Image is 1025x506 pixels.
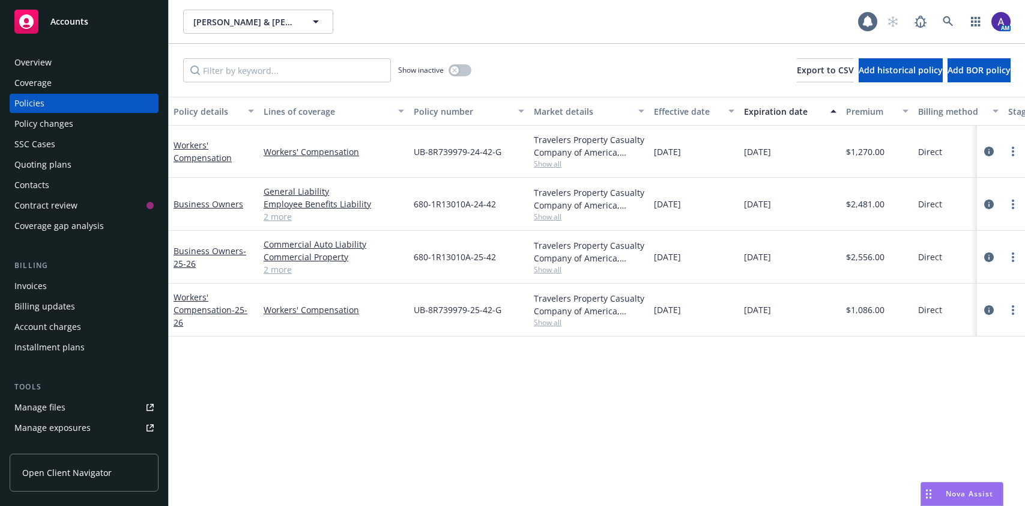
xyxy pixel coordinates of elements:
div: Manage exposures [14,418,91,437]
span: Nova Assist [946,489,993,499]
div: Invoices [14,276,47,296]
div: Travelers Property Casualty Company of America, Travelers Insurance [534,292,644,317]
div: Effective date [654,105,721,118]
a: more [1006,197,1020,212]
button: Billing method [913,97,1003,126]
a: circleInformation [982,250,996,264]
span: - 25-26 [174,245,246,269]
a: more [1006,144,1020,159]
a: Workers' Compensation [264,303,404,316]
div: Travelers Property Casualty Company of America, Travelers Insurance [534,239,644,264]
span: [DATE] [654,303,681,316]
span: [DATE] [744,145,771,158]
span: Show all [534,159,644,169]
a: Employee Benefits Liability [264,198,404,210]
span: Accounts [50,17,88,26]
span: Direct [918,198,942,210]
span: 680-1R13010A-25-42 [414,251,496,263]
div: Billing method [918,105,985,118]
div: Manage certificates [14,439,93,458]
button: Add historical policy [859,58,943,82]
a: Contract review [10,196,159,215]
span: $1,270.00 [846,145,884,158]
div: Billing [10,260,159,272]
div: Tools [10,381,159,393]
div: Travelers Property Casualty Company of America, Travelers Insurance [534,133,644,159]
div: SSC Cases [14,135,55,154]
a: Switch app [964,10,988,34]
button: Export to CSV [797,58,854,82]
button: Nova Assist [921,482,1003,506]
a: Policies [10,94,159,113]
button: Premium [841,97,913,126]
button: Policy number [409,97,529,126]
div: Travelers Property Casualty Company of America, Travelers Insurance [534,186,644,212]
div: Coverage gap analysis [14,216,104,236]
div: Premium [846,105,895,118]
button: [PERSON_NAME] & [PERSON_NAME], LLP [183,10,333,34]
a: Manage files [10,398,159,417]
a: Installment plans [10,338,159,357]
span: [DATE] [654,251,681,263]
a: Account charges [10,317,159,337]
span: Manage exposures [10,418,159,437]
span: Show inactive [398,65,444,75]
a: Start snowing [881,10,905,34]
div: Lines of coverage [264,105,391,118]
button: Effective date [649,97,739,126]
div: Policy changes [14,114,73,133]
a: circleInformation [982,197,996,212]
span: Show all [534,264,644,275]
span: [DATE] [744,251,771,263]
a: Contacts [10,175,159,195]
span: $2,481.00 [846,198,884,210]
span: [DATE] [744,198,771,210]
span: UB-8R739979-24-42-G [414,145,501,158]
span: Direct [918,145,942,158]
div: Market details [534,105,631,118]
button: Expiration date [739,97,841,126]
a: SSC Cases [10,135,159,154]
a: Report a Bug [909,10,933,34]
button: Add BOR policy [948,58,1011,82]
span: Direct [918,251,942,263]
div: Policy details [174,105,241,118]
span: [DATE] [744,303,771,316]
span: UB-8R739979-25-42-G [414,303,501,316]
div: Quoting plans [14,155,71,174]
div: Overview [14,53,52,72]
div: Policy number [414,105,511,118]
a: Workers' Compensation [174,139,232,163]
a: Coverage [10,73,159,93]
a: Workers' Compensation [264,145,404,158]
a: more [1006,250,1020,264]
div: Expiration date [744,105,823,118]
div: Installment plans [14,338,85,357]
span: $2,556.00 [846,251,884,263]
div: Billing updates [14,297,75,316]
span: 680-1R13010A-24-42 [414,198,496,210]
a: Coverage gap analysis [10,216,159,236]
div: Manage files [14,398,65,417]
span: $1,086.00 [846,303,884,316]
a: Commercial Property [264,251,404,263]
span: Show all [534,212,644,222]
a: Overview [10,53,159,72]
a: Business Owners [174,245,246,269]
a: Manage certificates [10,439,159,458]
a: Quoting plans [10,155,159,174]
div: Drag to move [921,483,936,505]
div: Contract review [14,196,77,215]
span: Direct [918,303,942,316]
button: Market details [529,97,649,126]
a: Search [936,10,960,34]
span: [DATE] [654,145,681,158]
button: Policy details [169,97,259,126]
a: Policy changes [10,114,159,133]
a: General Liability [264,185,404,198]
a: Billing updates [10,297,159,316]
span: Export to CSV [797,64,854,76]
span: Show all [534,317,644,328]
span: Add historical policy [859,64,943,76]
a: 2 more [264,210,404,223]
